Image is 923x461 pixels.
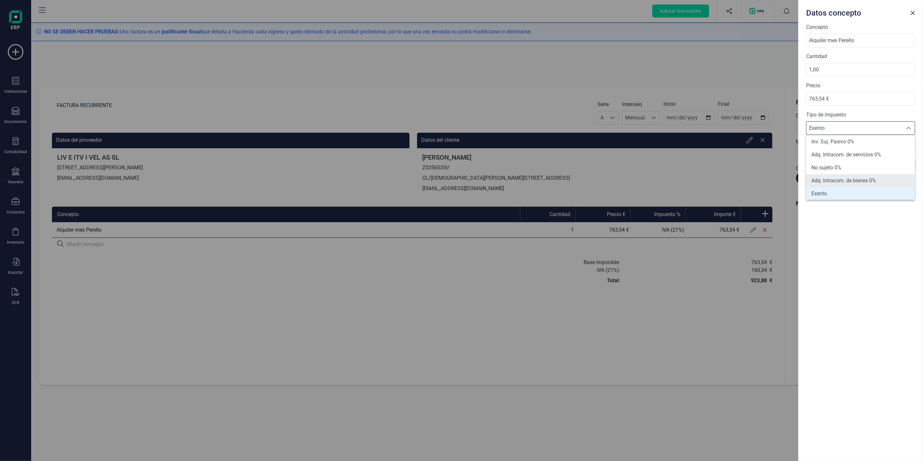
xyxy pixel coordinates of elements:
[806,53,827,60] label: Cantidad
[806,82,820,90] label: Precio
[806,111,915,119] label: Tipo de impuesto
[806,122,903,135] span: Exento
[811,177,876,185] span: Adq. Intracom. de bienes 0%
[811,190,827,198] span: Exento
[907,8,918,18] button: Close
[806,148,915,161] li: Adq. Intracom. de servicios 0%
[811,164,841,172] span: No sujeto 0%
[811,151,881,159] span: Adq. Intracom. de servicios 0%
[903,122,915,135] div: Seleccione un tipo de impuesto
[806,187,915,200] li: Exento
[806,174,915,187] li: Adq. Intracom. de bienes 0%
[806,161,915,174] li: No sujeto 0%
[811,138,854,146] span: Inv. Suj. Pasivo 0%
[806,135,915,148] li: Inv. Suj. Pasivo 0%
[804,5,907,18] div: Datos concepto
[806,23,828,31] label: Concepto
